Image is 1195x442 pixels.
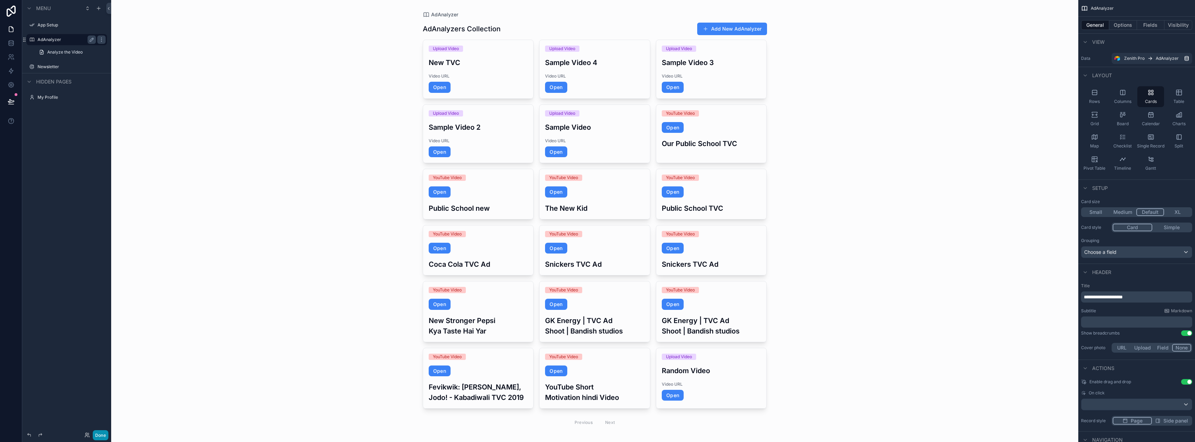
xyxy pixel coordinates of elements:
[1109,109,1136,129] button: Board
[1137,131,1164,152] button: Single Record
[1092,365,1114,372] span: Actions
[1109,20,1137,30] button: Options
[1165,131,1192,152] button: Split
[1081,316,1192,328] div: scrollable content
[38,37,93,42] label: AdAnalyzer
[1172,121,1186,127] span: Charts
[1081,131,1108,152] button: Map
[1136,208,1164,216] button: Default
[1089,379,1131,385] span: Enable drag and drop
[1090,143,1099,149] span: Map
[1109,208,1136,216] button: Medium
[1091,6,1114,11] span: AdAnalyzer
[1131,344,1154,352] button: Upload
[1081,199,1100,204] label: Card size
[38,95,106,100] label: My Profile
[1156,56,1179,61] span: AdAnalyzer
[1114,99,1131,104] span: Columns
[1171,308,1192,314] span: Markdown
[1163,417,1188,424] span: Side panel
[1081,225,1109,230] label: Card style
[1164,20,1192,30] button: Visibility
[1109,131,1136,152] button: Checklist
[1154,344,1172,352] button: Field
[1137,20,1165,30] button: Fields
[1081,246,1192,258] button: Choose a field
[1137,143,1164,149] span: Single Record
[1081,345,1109,351] label: Cover photo
[1142,121,1160,127] span: Calendar
[1112,53,1192,64] a: Zenith ProAdAnalyzer
[1131,417,1143,424] span: Page
[1084,249,1116,255] span: Choose a field
[1083,166,1105,171] span: Pivot Table
[1113,344,1131,352] button: URL
[1152,224,1191,231] button: Simple
[1081,153,1108,174] button: Pivot Table
[1113,143,1132,149] span: Checklist
[36,5,51,12] span: Menu
[1081,330,1120,336] div: Show breadcrumbs
[1081,20,1109,30] button: General
[1081,109,1108,129] button: Grid
[1092,39,1105,46] span: View
[1090,121,1099,127] span: Grid
[1081,238,1099,243] label: Grouping
[1113,224,1152,231] button: Card
[1092,185,1108,192] span: Setup
[1165,86,1192,107] button: Table
[1164,208,1191,216] button: XL
[1173,99,1184,104] span: Table
[1114,166,1131,171] span: Timeline
[1114,56,1120,61] img: Airtable Logo
[1165,109,1192,129] button: Charts
[1081,86,1108,107] button: Rows
[1145,166,1156,171] span: Gantt
[1137,153,1164,174] button: Gantt
[1081,56,1109,61] label: Data
[1175,143,1183,149] span: Split
[1089,390,1105,396] span: On click
[1124,56,1145,61] span: Zenith Pro
[1089,99,1100,104] span: Rows
[1081,291,1192,303] div: scrollable content
[35,47,107,58] a: Analyze the Video
[1137,86,1164,107] button: Cards
[1081,308,1096,314] label: Subtitle
[1109,153,1136,174] button: Timeline
[47,49,83,55] span: Analyze the Video
[1145,99,1157,104] span: Cards
[38,64,106,70] label: Newsletter
[1172,344,1191,352] button: None
[1082,208,1109,216] button: Small
[1081,283,1192,289] label: Title
[36,78,72,85] span: Hidden pages
[1092,72,1112,79] span: Layout
[1092,269,1111,276] span: Header
[1117,121,1129,127] span: Board
[1164,308,1192,314] a: Markdown
[1109,86,1136,107] button: Columns
[93,430,108,440] button: Done
[1137,109,1164,129] button: Calendar
[1081,418,1109,424] label: Record style
[38,22,106,28] label: App Setup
